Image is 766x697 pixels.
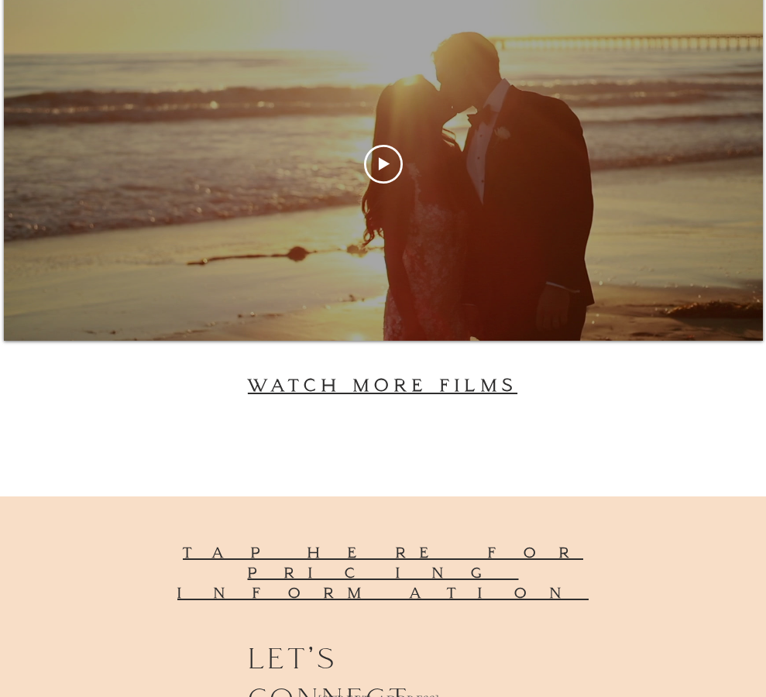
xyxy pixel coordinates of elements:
[248,373,517,397] a: watch more films
[248,374,517,396] span: watch more films
[364,145,403,184] button: Play video
[177,544,589,602] span: tap here for pricing information
[177,542,589,603] a: tap here for pricing information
